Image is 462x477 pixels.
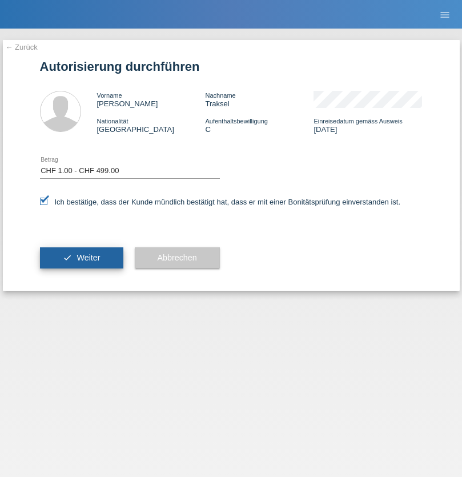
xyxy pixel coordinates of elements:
[97,117,206,134] div: [GEOGRAPHIC_DATA]
[205,92,235,99] span: Nachname
[314,117,422,134] div: [DATE]
[63,253,72,262] i: check
[77,253,100,262] span: Weiter
[97,118,128,125] span: Nationalität
[6,43,38,51] a: ← Zurück
[314,118,402,125] span: Einreisedatum gemäss Ausweis
[205,118,267,125] span: Aufenthaltsbewilligung
[40,198,401,206] label: Ich bestätige, dass der Kunde mündlich bestätigt hat, dass er mit einer Bonitätsprüfung einversta...
[205,117,314,134] div: C
[433,11,456,18] a: menu
[40,247,123,269] button: check Weiter
[97,91,206,108] div: [PERSON_NAME]
[439,9,451,21] i: menu
[40,59,423,74] h1: Autorisierung durchführen
[205,91,314,108] div: Traksel
[97,92,122,99] span: Vorname
[158,253,197,262] span: Abbrechen
[135,247,220,269] button: Abbrechen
